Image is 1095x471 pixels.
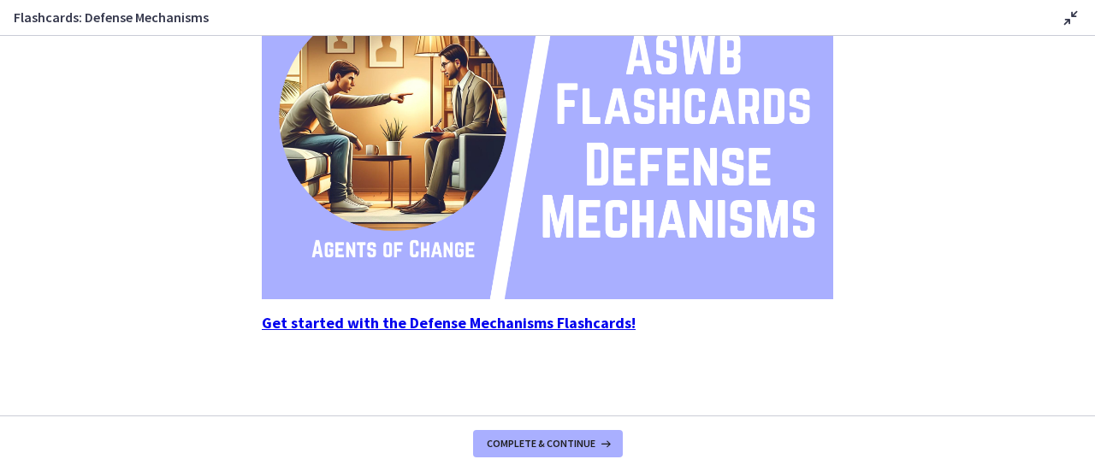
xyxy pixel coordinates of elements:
[14,7,1033,27] h3: Flashcards: Defense Mechanisms
[487,437,595,450] span: Complete & continue
[262,313,636,333] strong: Get started with the Defense Mechanisms Flashcards!
[262,315,636,332] a: Get started with the Defense Mechanisms Flashcards!
[473,430,623,457] button: Complete & continue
